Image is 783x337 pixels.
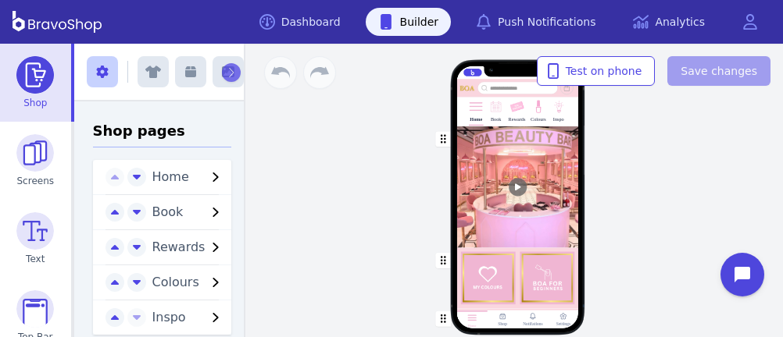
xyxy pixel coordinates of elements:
[13,11,102,33] img: BravoShop
[152,204,184,219] span: Book
[146,203,232,222] button: Book
[463,8,608,36] a: Push Notifications
[146,238,232,257] button: Rewards
[498,321,507,327] div: Shop
[247,8,353,36] a: Dashboard
[523,321,542,327] div: Notifations
[152,275,199,289] span: Colours
[556,321,570,327] div: Settings
[93,120,232,147] h3: Shop pages
[456,308,578,329] button: PRICELIST
[146,308,232,327] button: Inspo
[146,273,232,292] button: Colours
[152,239,206,254] span: Rewards
[366,8,452,36] a: Builder
[26,253,45,265] span: Text
[467,324,476,328] div: Home
[537,56,656,86] button: Test on phone
[491,117,501,122] div: Book
[531,117,546,122] div: Colours
[470,117,482,122] div: Home
[509,117,526,122] div: Rewards
[681,63,757,79] span: Save changes
[152,169,189,184] span: Home
[23,97,47,109] span: Shop
[17,175,55,187] span: Screens
[553,117,564,122] div: Inspo
[152,310,186,325] span: Inspo
[550,63,642,79] span: Test on phone
[620,8,717,36] a: Analytics
[667,56,770,86] button: Save changes
[146,168,232,186] button: Home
